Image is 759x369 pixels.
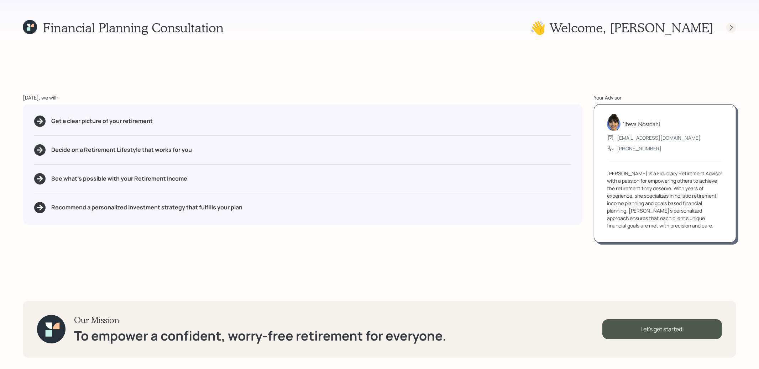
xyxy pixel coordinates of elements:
[623,121,660,127] h5: Treva Nostdahl
[607,114,621,131] img: treva-nostdahl-headshot.png
[51,118,153,124] h5: Get a clear picture of your retirement
[74,315,446,325] h3: Our Mission
[594,94,736,101] div: Your Advisor
[607,170,723,229] div: [PERSON_NAME] is a Fiduciary Retirement Advisor with a passion for empowering others to achieve t...
[617,145,661,152] div: [PHONE_NUMBER]
[602,319,722,339] div: Let's get started!
[51,204,242,211] h5: Recommend a personalized investment strategy that fulfills your plan
[51,146,192,153] h5: Decide on a Retirement Lifestyle that works for you
[43,20,224,35] h1: Financial Planning Consultation
[23,94,582,101] div: [DATE], we will:
[530,20,713,35] h1: 👋 Welcome , [PERSON_NAME]
[51,175,187,182] h5: See what's possible with your Retirement Income
[617,134,701,141] div: [EMAIL_ADDRESS][DOMAIN_NAME]
[74,328,446,343] h1: To empower a confident, worry-free retirement for everyone.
